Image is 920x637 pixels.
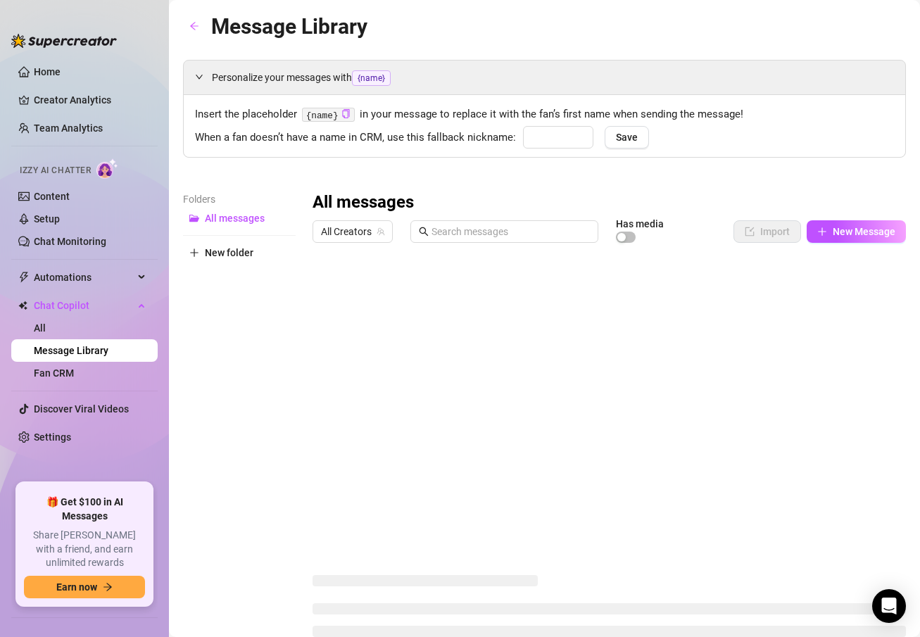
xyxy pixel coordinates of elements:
span: plus [189,248,199,258]
span: copy [341,109,351,118]
img: AI Chatter [96,158,118,179]
span: Automations [34,266,134,289]
span: 🎁 Get $100 in AI Messages [24,496,145,523]
span: New Message [833,226,895,237]
button: Click to Copy [341,109,351,120]
button: Save [605,126,649,149]
span: New folder [205,247,253,258]
span: Personalize your messages with [212,70,894,86]
span: team [377,227,385,236]
img: logo-BBDzfeDw.svg [11,34,117,48]
a: Creator Analytics [34,89,146,111]
code: {name} [302,108,355,122]
span: All messages [205,213,265,224]
a: Fan CRM [34,367,74,379]
span: When a fan doesn’t have a name in CRM, use this fallback nickname: [195,130,516,146]
input: Search messages [431,224,590,239]
a: Content [34,191,70,202]
a: Team Analytics [34,122,103,134]
a: Setup [34,213,60,225]
span: arrow-right [103,582,113,592]
span: Insert the placeholder in your message to replace it with the fan’s first name when sending the m... [195,106,894,123]
span: Izzy AI Chatter [20,164,91,177]
img: Chat Copilot [18,301,27,310]
span: Earn now [56,581,97,593]
article: Message Library [211,10,367,43]
article: Has media [616,220,664,228]
span: Save [616,132,638,143]
span: arrow-left [189,21,199,31]
span: thunderbolt [18,272,30,283]
span: expanded [195,72,203,81]
button: New Message [807,220,906,243]
span: Chat Copilot [34,294,134,317]
span: search [419,227,429,236]
span: Share [PERSON_NAME] with a friend, and earn unlimited rewards [24,529,145,570]
article: Folders [183,191,296,207]
div: Open Intercom Messenger [872,589,906,623]
a: Settings [34,431,71,443]
a: All [34,322,46,334]
a: Message Library [34,345,108,356]
button: All messages [183,207,296,229]
div: Personalize your messages with{name} [184,61,905,94]
span: folder-open [189,213,199,223]
a: Home [34,66,61,77]
button: Import [733,220,801,243]
button: New folder [183,241,296,264]
h3: All messages [313,191,414,214]
button: Earn nowarrow-right [24,576,145,598]
span: All Creators [321,221,384,242]
span: {name} [352,70,391,86]
span: plus [817,227,827,236]
a: Discover Viral Videos [34,403,129,415]
a: Chat Monitoring [34,236,106,247]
